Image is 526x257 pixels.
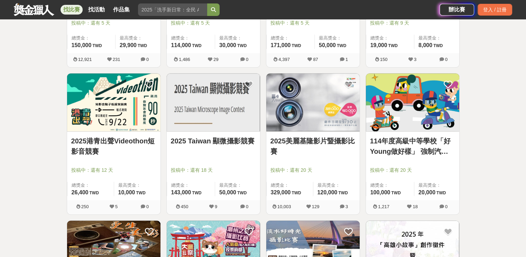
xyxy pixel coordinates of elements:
span: 150 [380,57,388,62]
span: 投稿中：還有 20 天 [270,167,356,174]
span: 0 [146,204,149,209]
span: 投稿中：還有 5 天 [171,19,256,27]
span: 12,921 [78,57,92,62]
span: TWD [338,190,348,195]
span: 100,000 [370,189,390,195]
span: 120,000 [317,189,338,195]
span: 50,000 [319,42,336,48]
span: TWD [237,43,247,48]
span: TWD [337,43,346,48]
span: 19,000 [370,42,387,48]
span: 0 [445,57,447,62]
span: 最高獎金： [317,182,356,189]
span: 最高獎金： [118,182,156,189]
span: TWD [433,43,443,48]
span: 10,000 [118,189,135,195]
span: 總獎金： [271,35,310,42]
span: 總獎金： [171,35,211,42]
span: TWD [292,190,301,195]
span: TWD [192,190,201,195]
span: 0 [445,204,447,209]
span: 250 [81,204,89,209]
span: 總獎金： [72,35,111,42]
span: 總獎金： [271,182,309,189]
span: 114,000 [171,42,191,48]
span: 0 [246,57,248,62]
span: 投稿中：還有 12 天 [71,167,156,174]
span: 投稿中：還有 9 天 [370,19,455,27]
span: 231 [113,57,120,62]
span: 3 [345,204,348,209]
span: 0 [246,204,248,209]
span: TWD [388,43,397,48]
span: 投稿中：還有 5 天 [270,19,356,27]
span: 8,000 [418,42,432,48]
span: 最高獎金： [418,35,455,42]
span: 投稿中：還有 18 天 [171,167,256,174]
span: 最高獎金： [319,35,356,42]
a: 114年度高級中等學校「好Young做好樣」 強制汽車責任保險宣導短片徵選活動 [370,136,455,157]
span: 最高獎金： [219,182,256,189]
span: TWD [292,43,301,48]
span: 投稿中：還有 5 天 [71,19,156,27]
a: 找活動 [85,5,108,15]
a: 作品集 [110,5,132,15]
span: 450 [181,204,188,209]
span: 1,486 [179,57,190,62]
img: Cover Image [167,73,260,131]
span: 29,900 [120,42,137,48]
span: 171,000 [271,42,291,48]
span: 1 [345,57,348,62]
span: TWD [237,190,247,195]
span: 4,397 [278,57,290,62]
span: 總獎金： [370,35,410,42]
span: TWD [89,190,99,195]
a: 2025 Taiwan 顯微攝影競賽 [171,136,256,146]
span: 9 [215,204,217,209]
span: TWD [92,43,102,48]
span: TWD [391,190,400,195]
a: 2025港青出聲Videothon短影音競賽 [71,136,156,157]
span: 總獎金： [72,182,110,189]
span: TWD [136,190,145,195]
span: 150,000 [72,42,92,48]
span: 329,000 [271,189,291,195]
span: 129 [312,204,320,209]
img: Cover Image [366,73,459,131]
span: 18 [413,204,417,209]
span: 最高獎金： [418,182,455,189]
span: 26,400 [72,189,89,195]
span: 總獎金： [171,182,211,189]
span: 最高獎金： [120,35,156,42]
span: TWD [138,43,147,48]
span: 投稿中：還有 20 天 [370,167,455,174]
span: 50,000 [219,189,236,195]
span: 最高獎金： [219,35,256,42]
img: Cover Image [67,73,160,131]
div: 登入 / 註冊 [478,4,512,16]
span: 87 [313,57,318,62]
span: 0 [146,57,149,62]
span: 20,000 [418,189,435,195]
span: 1,217 [378,204,389,209]
span: 29 [213,57,218,62]
span: 143,000 [171,189,191,195]
a: 辦比賽 [440,4,474,16]
span: 30,000 [219,42,236,48]
img: Cover Image [266,73,360,131]
span: 3 [414,57,416,62]
span: 5 [115,204,118,209]
input: 2025「洗手新日常：全民 ALL IN」洗手歌全台徵選 [138,3,207,16]
a: 找比賽 [61,5,83,15]
a: 2025美麗基隆影片暨攝影比賽 [270,136,356,157]
span: 總獎金： [370,182,410,189]
span: 10,003 [277,204,291,209]
span: TWD [436,190,446,195]
span: TWD [192,43,201,48]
